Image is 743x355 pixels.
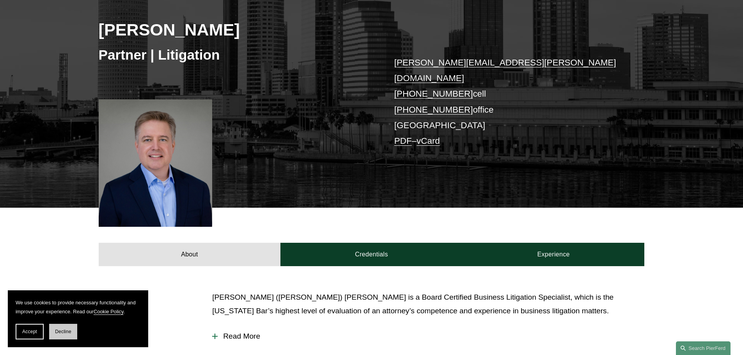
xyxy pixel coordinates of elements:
[55,329,71,334] span: Decline
[16,298,140,316] p: We use cookies to provide necessary functionality and improve your experience. Read our .
[99,19,372,40] h2: [PERSON_NAME]
[218,332,644,341] span: Read More
[463,243,645,266] a: Experience
[16,324,44,339] button: Accept
[394,105,473,115] a: [PHONE_NUMBER]
[8,290,148,347] section: Cookie banner
[394,89,473,99] a: [PHONE_NUMBER]
[212,326,644,346] button: Read More
[99,243,281,266] a: About
[22,329,37,334] span: Accept
[94,309,124,314] a: Cookie Policy
[417,136,440,146] a: vCard
[49,324,77,339] button: Decline
[99,46,372,64] h3: Partner | Litigation
[676,341,731,355] a: Search this site
[394,58,616,83] a: [PERSON_NAME][EMAIL_ADDRESS][PERSON_NAME][DOMAIN_NAME]
[212,291,644,318] p: [PERSON_NAME] ([PERSON_NAME]) [PERSON_NAME] is a Board Certified Business Litigation Specialist, ...
[394,55,622,149] p: cell office [GEOGRAPHIC_DATA] –
[280,243,463,266] a: Credentials
[394,136,412,146] a: PDF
